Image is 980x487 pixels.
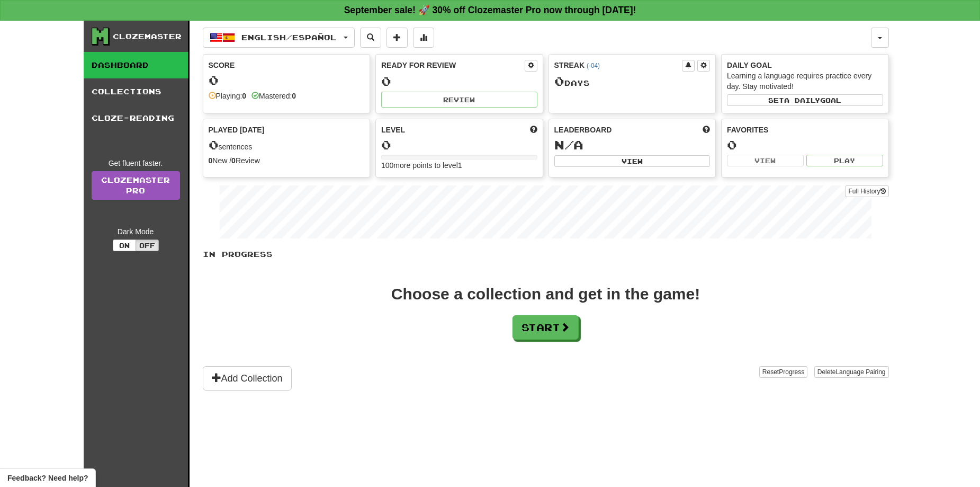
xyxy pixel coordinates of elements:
div: New / Review [209,155,365,166]
div: Score [209,60,365,70]
button: Search sentences [360,28,381,48]
strong: September sale! 🚀 30% off Clozemaster Pro now through [DATE]! [344,5,636,15]
span: Played [DATE] [209,125,265,135]
a: Collections [84,78,188,105]
strong: 0 [231,156,236,165]
div: Daily Goal [727,60,883,70]
div: Dark Mode [92,226,180,237]
span: Score more points to level up [530,125,537,135]
a: ClozemasterPro [92,171,180,200]
div: 0 [727,138,883,152]
span: Language Pairing [835,368,885,376]
div: Ready for Review [381,60,525,70]
button: Start [513,315,579,340]
button: View [727,155,804,166]
a: Cloze-Reading [84,105,188,131]
div: Get fluent faster. [92,158,180,169]
button: More stats [413,28,434,48]
span: Progress [779,368,804,376]
div: Clozemaster [113,31,182,42]
button: View [554,155,711,167]
button: ResetProgress [759,366,807,378]
div: Learning a language requires practice every day. Stay motivated! [727,70,883,92]
div: Day s [554,75,711,88]
div: Streak [554,60,682,70]
div: Choose a collection and get in the game! [391,286,700,302]
div: Mastered: [251,91,296,101]
button: Seta dailygoal [727,94,883,106]
span: Leaderboard [554,125,612,135]
div: 100 more points to level 1 [381,160,537,171]
div: 0 [381,138,537,152]
div: 0 [381,75,537,88]
button: English/Español [203,28,355,48]
a: Dashboard [84,52,188,78]
span: N/A [554,137,583,152]
span: a daily [784,96,820,104]
span: Level [381,125,405,135]
div: sentences [209,138,365,152]
span: Open feedback widget [7,473,88,483]
button: Add Collection [203,366,292,391]
button: Play [806,155,883,166]
button: Off [136,240,159,251]
button: Review [381,92,537,108]
button: DeleteLanguage Pairing [814,366,889,378]
button: On [113,240,136,251]
button: Add sentence to collection [386,28,408,48]
button: Full History [845,185,888,197]
span: 0 [209,137,219,152]
a: (-04) [587,62,600,69]
div: 0 [209,74,365,87]
span: English / Español [241,33,337,42]
strong: 0 [242,92,246,100]
strong: 0 [209,156,213,165]
div: Favorites [727,125,883,135]
strong: 0 [292,92,296,100]
span: This week in points, UTC [703,125,710,135]
p: In Progress [203,249,889,260]
span: 0 [554,74,564,88]
div: Playing: [209,91,247,101]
